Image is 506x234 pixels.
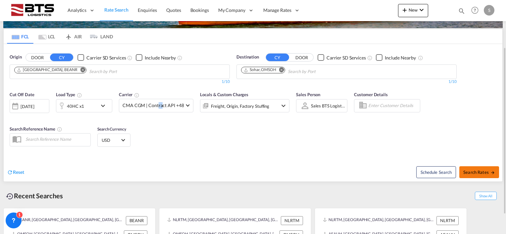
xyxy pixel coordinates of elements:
[33,29,60,44] md-tab-item: LCL
[6,192,14,200] md-icon: icon-backup-restore
[279,102,287,110] md-icon: icon-chevron-down
[10,126,62,132] span: Search Reference Name
[436,216,459,225] div: NLRTM
[275,67,285,74] button: Remove
[263,7,291,14] span: Manage Rates
[484,5,494,16] div: S
[21,103,34,109] div: [DATE]
[236,54,259,60] span: Destination
[240,65,353,77] md-chips-wrap: Chips container. Use arrow keys to select chips.
[354,92,387,97] span: Customer Details
[4,44,502,181] div: OriginDOOR CY Checkbox No InkUnchecked: Search for CY (Container Yard) services for all selected ...
[89,66,152,77] input: Chips input.
[101,135,127,145] md-select: Select Currency: $ USDUnited States Dollar
[56,99,112,112] div: 40HC x1icon-chevron-down
[68,7,86,14] span: Analytics
[119,92,139,97] span: Carrier
[376,54,416,61] md-checkbox: Checkbox No Ink
[458,7,465,17] div: icon-magnify
[7,29,113,44] md-pagination-wrapper: Use the left and right arrow keys to navigate between tabs
[190,7,209,13] span: Bookings
[67,101,84,111] div: 40HC x1
[50,54,73,61] button: CY
[323,216,435,225] div: NLRTM, Rotterdam, Netherlands, Western Europe, Europe
[401,7,426,13] span: New
[469,5,484,17] div: Help
[288,66,351,77] input: Chips input.
[136,54,176,61] md-checkbox: Checkbox No Ink
[13,65,155,77] md-chips-wrap: Chips container. Use arrow keys to select chips.
[311,103,346,108] div: Sales BTS Logistics
[10,92,34,97] span: Cut Off Date
[401,6,409,14] md-icon: icon-plus 400-fg
[200,92,248,97] span: Locals & Custom Charges
[200,99,289,112] div: Freight Origin Factory Stuffingicon-chevron-down
[60,29,86,44] md-tab-item: AIR
[99,102,110,110] md-icon: icon-chevron-down
[86,55,126,61] div: Carrier SD Services
[22,134,90,144] input: Search Reference Name
[310,101,345,110] md-select: Sales Person: Sales BTS Logistics
[76,67,86,74] button: Remove
[281,216,303,225] div: NLRTM
[459,166,499,178] button: Search Ratesicon-arrow-right
[17,67,77,73] div: Antwerp, BEANR
[327,55,366,61] div: Carrier SD Services
[266,54,289,61] button: CY
[236,79,457,85] div: 1/10
[10,3,55,18] img: cdcc71d0be7811ed9adfbf939d2aa0e8.png
[218,7,245,14] span: My Company
[56,92,82,97] span: Load Type
[10,112,15,121] md-datepicker: Select
[12,216,124,225] div: BEANR, Antwerp, Belgium, Western Europe, Europe
[367,55,373,60] md-icon: Unchecked: Search for CY (Container Yard) services for all selected carriers.Checked : Search for...
[127,55,132,60] md-icon: Unchecked: Search for CY (Container Yard) services for all selected carriers.Checked : Search for...
[243,67,278,73] div: Press delete to remove this chip.
[211,101,269,111] div: Freight Origin Factory Stuffing
[318,54,366,61] md-checkbox: Checkbox No Ink
[17,67,79,73] div: Press delete to remove this chip.
[123,102,184,109] span: CMA CGM | Contract API +48
[145,55,176,61] div: Include Nearby
[126,216,147,225] div: BEANR
[77,93,82,98] md-icon: icon-information-outline
[418,55,423,60] md-icon: Unchecked: Ignores neighbouring ports when fetching rates.Checked : Includes neighbouring ports w...
[416,166,456,178] button: Note: By default Schedule search will only considerorigin ports, destination ports and cut off da...
[167,216,279,225] div: NLRTM, Rotterdam, Netherlands, Western Europe, Europe
[10,79,230,85] div: 1/10
[475,192,497,200] span: Show All
[65,33,73,38] md-icon: icon-airplane
[166,7,181,13] span: Quotes
[398,4,428,17] button: icon-plus 400-fgNewicon-chevron-down
[102,137,120,143] span: USD
[26,54,49,61] button: DOOR
[10,99,49,113] div: [DATE]
[57,127,62,132] md-icon: Your search will be saved by the below given name
[490,170,495,175] md-icon: icon-arrow-right
[458,7,465,15] md-icon: icon-magnify
[13,169,24,175] span: Reset
[469,5,481,16] span: Help
[290,54,313,61] button: DOOR
[86,29,113,44] md-tab-item: LAND
[385,55,416,61] div: Include Nearby
[177,55,182,60] md-icon: Unchecked: Ignores neighbouring ports when fetching rates.Checked : Includes neighbouring ports w...
[10,54,22,60] span: Origin
[296,92,320,97] span: Sales Person
[77,54,126,61] md-checkbox: Checkbox No Ink
[7,169,24,176] div: icon-refreshReset
[368,101,418,111] input: Enter Customer Details
[418,6,426,14] md-icon: icon-chevron-down
[104,7,128,13] span: Rate Search
[7,169,13,175] md-icon: icon-refresh
[97,127,126,132] span: Search Currency
[3,188,66,203] div: Recent Searches
[463,170,495,175] span: Search Rates
[7,29,33,44] md-tab-item: FCL
[134,93,139,98] md-icon: The selected Trucker/Carrierwill be displayed in the rate results If the rates are from another f...
[138,7,157,13] span: Enquiries
[243,67,276,73] div: Sohar, OMSOH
